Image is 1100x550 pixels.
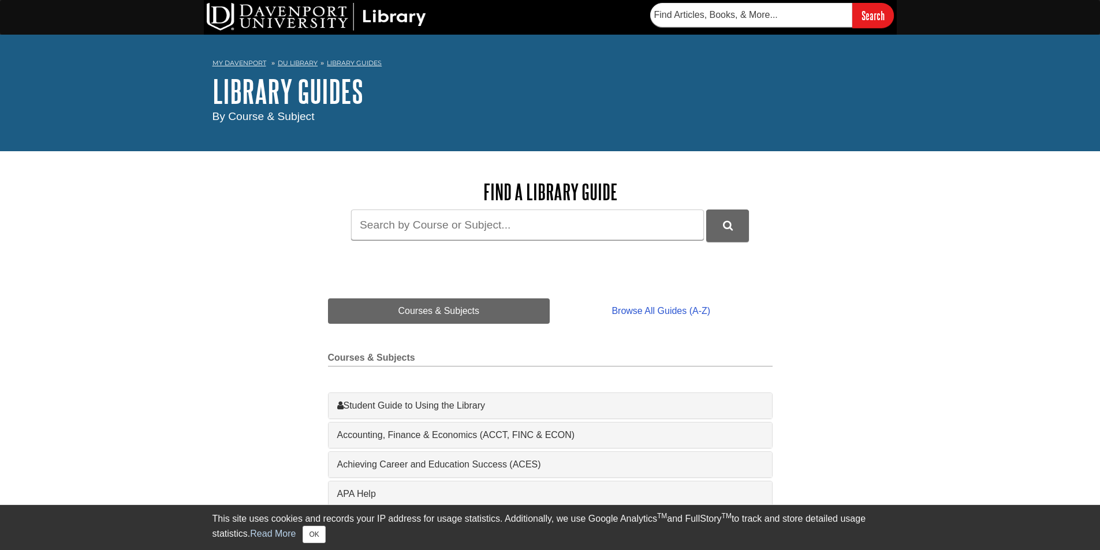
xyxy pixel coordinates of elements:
[550,298,772,324] a: Browse All Guides (A-Z)
[327,59,382,67] a: Library Guides
[852,3,894,28] input: Search
[657,512,667,520] sup: TM
[212,58,266,68] a: My Davenport
[337,487,763,501] a: APA Help
[328,353,773,366] h2: Courses & Subjects
[207,3,426,31] img: DU Library
[337,428,763,442] a: Accounting, Finance & Economics (ACCT, FINC & ECON)
[278,59,318,67] a: DU Library
[250,529,296,538] a: Read More
[351,209,704,240] input: Search by Course or Subject...
[303,526,325,543] button: Close
[212,55,888,74] nav: breadcrumb
[337,399,763,413] a: Student Guide to Using the Library
[328,180,773,204] h2: Find a Library Guide
[212,512,888,543] div: This site uses cookies and records your IP address for usage statistics. Additionally, we use Goo...
[722,512,732,520] sup: TM
[328,298,550,324] a: Courses & Subjects
[337,458,763,472] a: Achieving Career and Education Success (ACES)
[212,74,888,108] h1: Library Guides
[650,3,852,27] input: Find Articles, Books, & More...
[650,3,894,28] form: Searches DU Library's articles, books, and more
[723,220,733,231] i: Search Library Guides
[212,108,888,125] div: By Course & Subject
